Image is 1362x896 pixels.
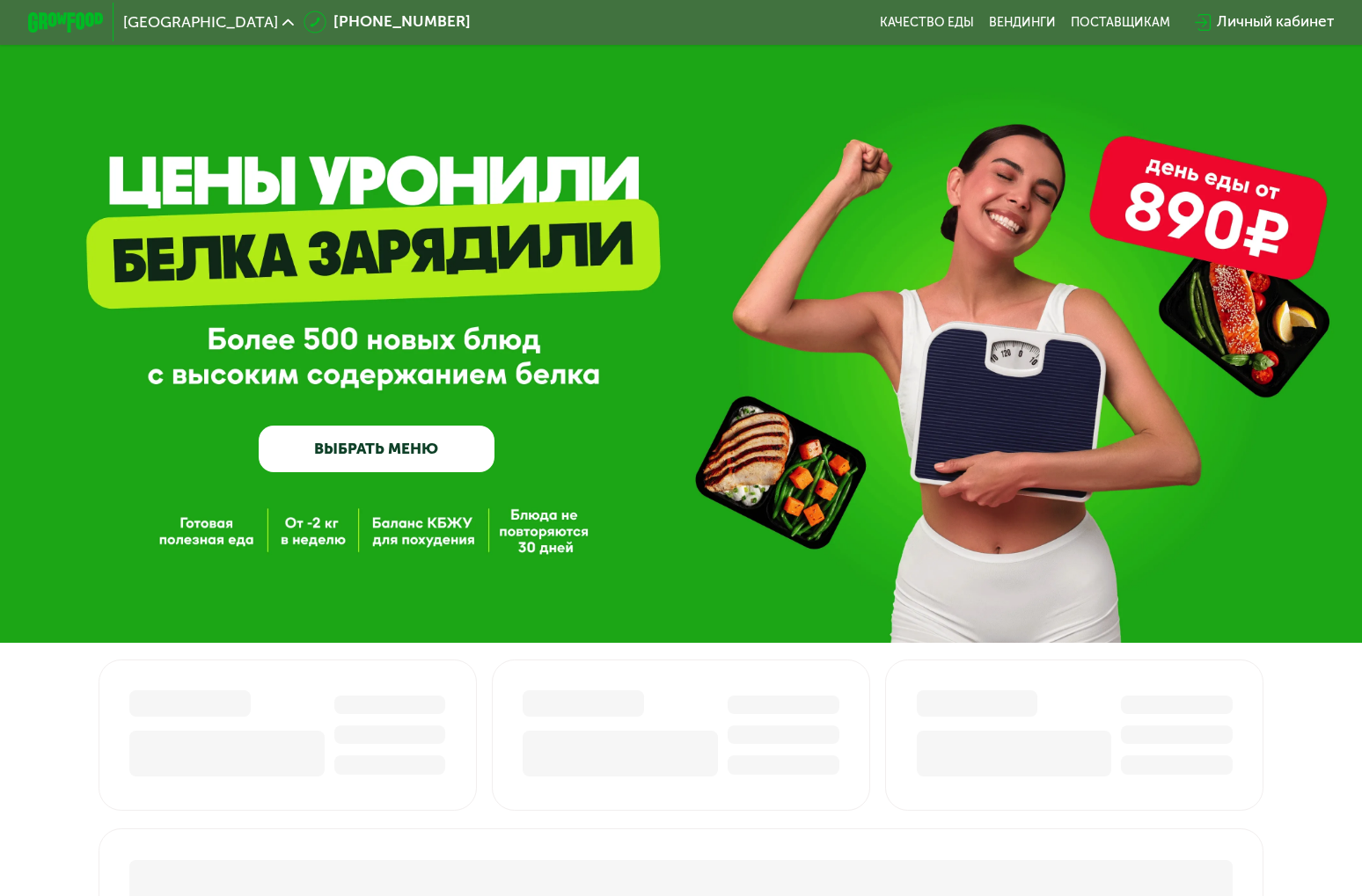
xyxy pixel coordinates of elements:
a: Качество еды [880,15,974,30]
a: ВЫБРАТЬ МЕНЮ [259,426,494,473]
a: Вендинги [989,15,1056,30]
span: [GEOGRAPHIC_DATA] [123,15,278,30]
a: [PHONE_NUMBER] [304,11,471,33]
div: Личный кабинет [1217,11,1334,33]
div: поставщикам [1071,15,1170,30]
